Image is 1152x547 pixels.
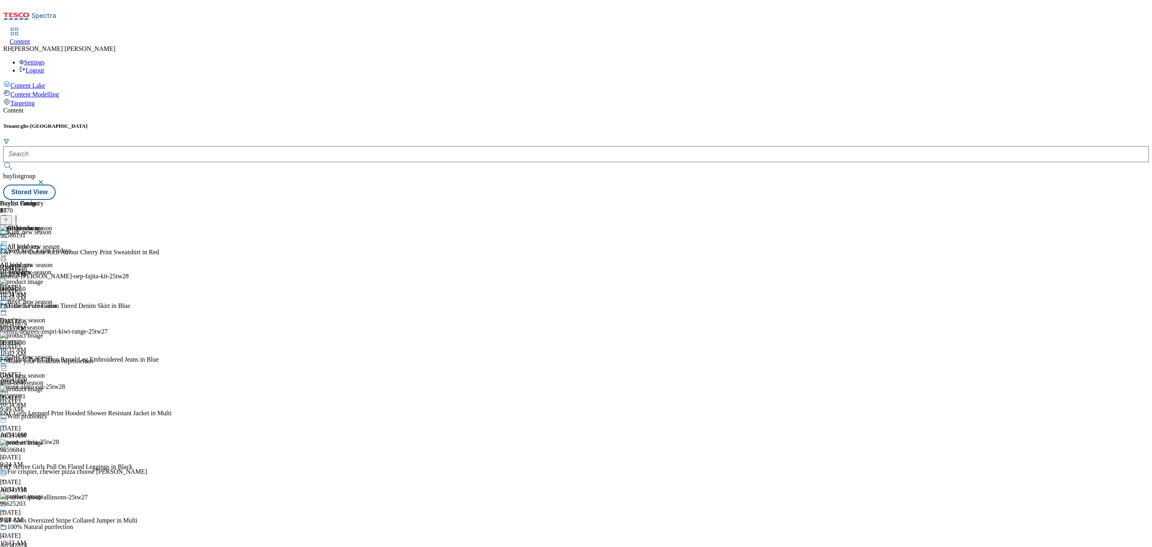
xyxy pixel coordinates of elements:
[19,59,45,66] a: Settings
[12,45,115,52] span: [PERSON_NAME] [PERSON_NAME]
[3,80,1149,89] a: Content Lake
[3,123,1149,129] h5: Tenant:
[10,91,59,98] span: Content Modelling
[10,38,30,45] span: Content
[3,138,10,145] svg: Search Filters
[10,100,35,107] span: Targeting
[3,45,12,52] span: RH
[19,67,44,74] a: Logout
[10,28,30,45] a: Content
[3,107,1149,114] div: Content
[10,82,45,89] span: Content Lake
[21,123,88,129] span: ghs-[GEOGRAPHIC_DATA]
[3,89,1149,98] a: Content Modelling
[3,98,1149,107] a: Targeting
[3,173,36,179] span: buylistgroup
[3,146,1149,162] input: Search
[3,185,56,200] button: Stored View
